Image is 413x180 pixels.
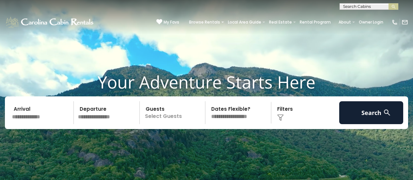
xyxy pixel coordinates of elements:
img: White-1-1-2.png [5,16,95,29]
button: Search [339,101,403,124]
a: Browse Rentals [186,18,223,27]
img: mail-regular-white.png [402,19,408,25]
h1: Your Adventure Starts Here [5,72,408,92]
span: My Favs [164,19,179,25]
a: Rental Program [296,18,334,27]
img: phone-regular-white.png [391,19,398,25]
p: Select Guests [142,101,205,124]
img: filter--v1.png [277,114,284,121]
img: search-regular-white.png [383,108,391,117]
a: Owner Login [356,18,387,27]
a: About [335,18,354,27]
a: Real Estate [266,18,295,27]
a: My Favs [156,19,179,25]
a: Local Area Guide [225,18,264,27]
